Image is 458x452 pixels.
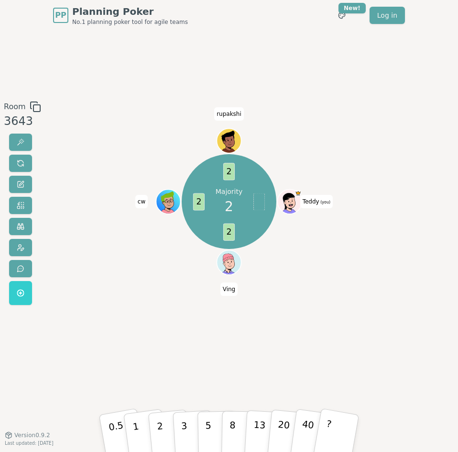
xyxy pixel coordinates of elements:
button: Reveal votes [9,134,32,151]
span: 2 [193,193,205,210]
span: Click to change your name [220,282,238,296]
div: New! [338,3,366,13]
span: 2 [223,163,235,180]
button: Watch only [9,218,32,235]
button: New! [333,7,350,24]
span: PP [55,10,66,21]
a: PPPlanning PokerNo.1 planning poker tool for agile teams [53,5,188,26]
p: Majority [216,187,243,196]
button: Change avatar [9,239,32,256]
span: Planning Poker [72,5,188,18]
span: 2 [223,223,235,240]
button: Click to change your avatar [278,190,301,213]
button: Change name [9,176,32,193]
span: Click to change your name [214,107,244,121]
span: 2 [225,196,233,216]
span: Version 0.9.2 [14,431,50,439]
button: Send feedback [9,260,32,277]
button: Version0.9.2 [5,431,50,439]
a: Log in [370,7,405,24]
span: Click to change your name [300,195,333,208]
span: No.1 planning poker tool for agile teams [72,18,188,26]
span: Last updated: [DATE] [5,441,54,446]
button: Get a named room [9,281,32,305]
div: 3643 [4,113,41,130]
span: Click to change your name [135,195,148,208]
span: Teddy is the host [295,190,301,196]
button: Change deck [9,197,32,214]
span: (you) [319,200,331,204]
button: Reset votes [9,155,32,172]
span: Room [4,101,26,113]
